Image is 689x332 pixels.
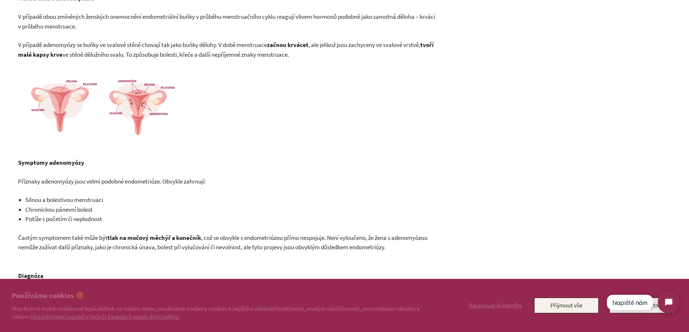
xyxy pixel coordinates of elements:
span: , ale jelikož jsou zachyceny ve svalové vrstvě, [309,41,420,49]
img: adenomyoza [18,68,192,146]
p: Abychom ti mohli nabídnout lepší zážitek na našem webu, používáme soubory cookies k zajištění zák... [12,305,434,320]
span: V případě adenomyózy se buňky ve svalové stěně chovají tak jako buňky dělohy. V době menstruace [18,41,267,49]
span: Příznaky adenomyózy jsou velmi podobné endometrióze. Obvykle zahrnují: [18,177,206,185]
span: Potíže s početím či neplodnost [25,215,102,223]
b: Diagnóza [18,272,43,280]
iframe: Tidio Chat [600,285,686,319]
span: , což se obvykle s endometriózou přímo nespojuje. Není vyloučeno, že žena s adenomyózou nemůže za... [18,234,428,251]
h2: Používáme cookies 🍪 [12,290,434,301]
b: začnou krvácet [267,41,309,49]
span: Častým symptomem také může být [18,234,107,242]
b: Symptomy adenomyózy [18,159,84,167]
button: Přijmout vše [534,298,599,313]
span: Spravovat předvolby [469,301,522,309]
span: Silnou a bolestivou menstruaci [25,196,103,204]
span: V případě obou zmíněných ženských onemocnění endometriální buňky v průběhu menstruačního cyklu re... [18,13,435,30]
span: ve stěně děložního svalu. To způsobuje bolesti, křeče a další nepříjemné znaky menstruace. [63,51,289,59]
b: tlak na močový měchýř a konečník [107,234,201,242]
button: Spravovat předvolby [468,298,523,313]
b: tvoří malé kapsy krve [18,41,434,59]
a: Více informací najdeš v našich Zásadách používání cookies. [30,312,179,320]
span: Chronickou pánevní bolest [25,206,93,214]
